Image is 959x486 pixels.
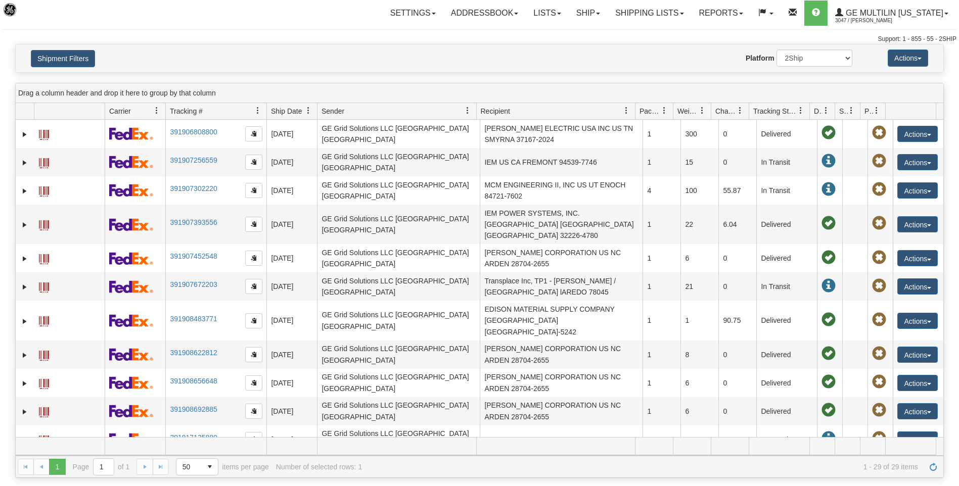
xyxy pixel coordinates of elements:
[109,348,153,361] img: 2 - FedEx Express®
[20,435,30,445] a: Expand
[843,102,860,119] a: Shipment Issues filter column settings
[383,1,443,26] a: Settings
[821,403,836,417] span: On time
[756,176,817,205] td: In Transit
[245,432,262,447] button: Copy to clipboard
[481,106,510,116] span: Recipient
[680,369,718,397] td: 6
[872,182,886,197] span: Pickup Not Assigned
[643,244,680,272] td: 1
[756,341,817,369] td: Delivered
[756,244,817,272] td: Delivered
[643,148,680,176] td: 1
[680,272,718,301] td: 21
[266,148,317,176] td: [DATE]
[821,279,836,293] span: In Transit
[266,301,317,340] td: [DATE]
[680,120,718,148] td: 300
[792,102,809,119] a: Tracking Status filter column settings
[872,375,886,389] span: Pickup Not Assigned
[170,184,217,192] a: 391907302220
[16,83,943,103] div: grid grouping header
[20,254,30,264] a: Expand
[317,120,480,148] td: GE Grid Solutions LLC [GEOGRAPHIC_DATA] [GEOGRAPHIC_DATA]
[31,50,95,67] button: Shipment Filters
[20,407,30,417] a: Expand
[182,462,196,472] span: 50
[756,369,817,397] td: Delivered
[843,9,943,17] span: GE Multilin [US_STATE]
[20,316,30,326] a: Expand
[20,129,30,139] a: Expand
[868,102,885,119] a: Pickup Status filter column settings
[39,250,49,266] a: Label
[821,182,836,197] span: In Transit
[245,279,262,294] button: Copy to clipboard
[821,431,836,446] span: In Transit
[756,397,817,425] td: Delivered
[73,458,130,475] span: Page of 1
[266,120,317,148] td: [DATE]
[680,301,718,340] td: 1
[109,314,153,327] img: 2 - FedEx Express®
[756,120,817,148] td: Delivered
[20,282,30,292] a: Expand
[732,102,749,119] a: Charge filter column settings
[317,205,480,244] td: GE Grid Solutions LLC [GEOGRAPHIC_DATA] [GEOGRAPHIC_DATA]
[245,155,262,170] button: Copy to clipboard
[677,106,699,116] span: Weight
[718,244,756,272] td: 0
[109,280,153,293] img: 2 - FedEx Express®
[39,216,49,232] a: Label
[176,458,218,475] span: Page sizes drop down
[872,216,886,230] span: Pickup Not Assigned
[266,244,317,272] td: [DATE]
[170,405,217,413] a: 391908692885
[828,1,956,26] a: GE Multilin [US_STATE] 3047 / [PERSON_NAME]
[202,459,218,475] span: select
[170,377,217,385] a: 391908656648
[872,251,886,265] span: Pickup Not Assigned
[266,341,317,369] td: [DATE]
[39,182,49,198] a: Label
[608,1,691,26] a: Shipping lists
[756,301,817,340] td: Delivered
[170,156,217,164] a: 391907256559
[718,369,756,397] td: 0
[245,313,262,328] button: Copy to clipboard
[872,347,886,361] span: Pickup Not Assigned
[249,102,266,119] a: Tracking # filter column settings
[109,405,153,417] img: 2 - FedEx Express®
[317,301,480,340] td: GE Grid Solutions LLC [GEOGRAPHIC_DATA] [GEOGRAPHIC_DATA]
[680,205,718,244] td: 22
[656,102,673,119] a: Packages filter column settings
[109,376,153,389] img: 2 - FedEx Express®
[643,301,680,340] td: 1
[266,205,317,244] td: [DATE]
[864,106,873,116] span: Pickup Status
[20,220,30,230] a: Expand
[480,244,643,272] td: [PERSON_NAME] CORPORATION US NC ARDEN 28704-2655
[888,50,928,67] button: Actions
[170,252,217,260] a: 391907452548
[814,106,823,116] span: Delivery Status
[20,378,30,388] a: Expand
[148,102,165,119] a: Carrier filter column settings
[317,272,480,301] td: GE Grid Solutions LLC [GEOGRAPHIC_DATA] [GEOGRAPHIC_DATA]
[872,154,886,168] span: Pickup Not Assigned
[480,176,643,205] td: MCM ENGINEERING II, INC US UT ENOCH 84721-7602
[39,154,49,170] a: Label
[245,217,262,232] button: Copy to clipboard
[276,463,362,471] div: Number of selected rows: 1
[317,369,480,397] td: GE Grid Solutions LLC [GEOGRAPHIC_DATA] [GEOGRAPHIC_DATA]
[897,182,938,199] button: Actions
[322,106,344,116] span: Sender
[20,158,30,168] a: Expand
[897,154,938,170] button: Actions
[718,176,756,205] td: 55.87
[480,205,643,244] td: IEM POWER SYSTEMS, INC. [GEOGRAPHIC_DATA] [GEOGRAPHIC_DATA] [GEOGRAPHIC_DATA] 32226-4780
[756,148,817,176] td: In Transit
[872,313,886,327] span: Pickup Not Assigned
[480,148,643,176] td: IEM US CA FREMONT 94539-7746
[170,128,217,136] a: 391906808800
